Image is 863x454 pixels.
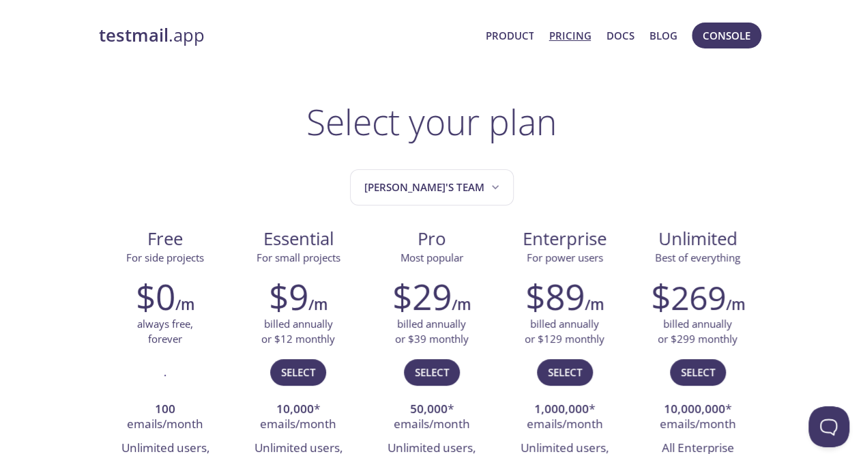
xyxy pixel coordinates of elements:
[395,317,469,346] p: billed annually or $39 monthly
[99,24,475,47] a: testmail.app
[243,227,354,251] span: Essential
[508,398,621,437] li: * emails/month
[126,251,204,264] span: For side projects
[651,276,726,317] h2: $
[664,401,725,416] strong: 10,000,000
[681,363,715,381] span: Select
[400,251,463,264] span: Most popular
[525,317,604,346] p: billed annually or $129 monthly
[137,317,193,346] p: always free, forever
[658,227,737,251] span: Unlimited
[509,227,620,251] span: Enterprise
[641,398,754,437] li: * emails/month
[537,359,593,385] button: Select
[308,293,327,316] h6: /m
[534,401,589,416] strong: 1,000,000
[527,251,603,264] span: For power users
[726,293,745,316] h6: /m
[261,317,335,346] p: billed annually or $12 monthly
[136,276,175,317] h2: $0
[99,23,169,47] strong: testmail
[606,27,634,44] a: Docs
[242,398,355,437] li: * emails/month
[175,293,194,316] h6: /m
[692,23,761,48] button: Console
[548,27,591,44] a: Pricing
[376,227,487,251] span: Pro
[270,359,326,385] button: Select
[257,251,340,264] span: For small projects
[155,401,175,416] strong: 100
[485,27,533,44] a: Product
[110,227,221,251] span: Free
[525,276,585,317] h2: $89
[306,101,557,142] h1: Select your plan
[671,275,726,320] span: 269
[364,178,502,197] span: [PERSON_NAME]'s team
[375,398,488,437] li: * emails/month
[452,293,471,316] h6: /m
[269,276,308,317] h2: $9
[410,401,448,416] strong: 50,000
[655,251,740,264] span: Best of everything
[109,398,222,437] li: emails/month
[276,401,314,416] strong: 10,000
[808,406,849,447] iframe: Help Scout Beacon - Open
[670,359,726,385] button: Select
[404,359,460,385] button: Select
[585,293,604,316] h6: /m
[658,317,737,346] p: billed annually or $299 monthly
[649,27,677,44] a: Blog
[392,276,452,317] h2: $29
[703,27,750,44] span: Console
[415,363,449,381] span: Select
[548,363,582,381] span: Select
[281,363,315,381] span: Select
[350,169,514,205] button: Laveesh's team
